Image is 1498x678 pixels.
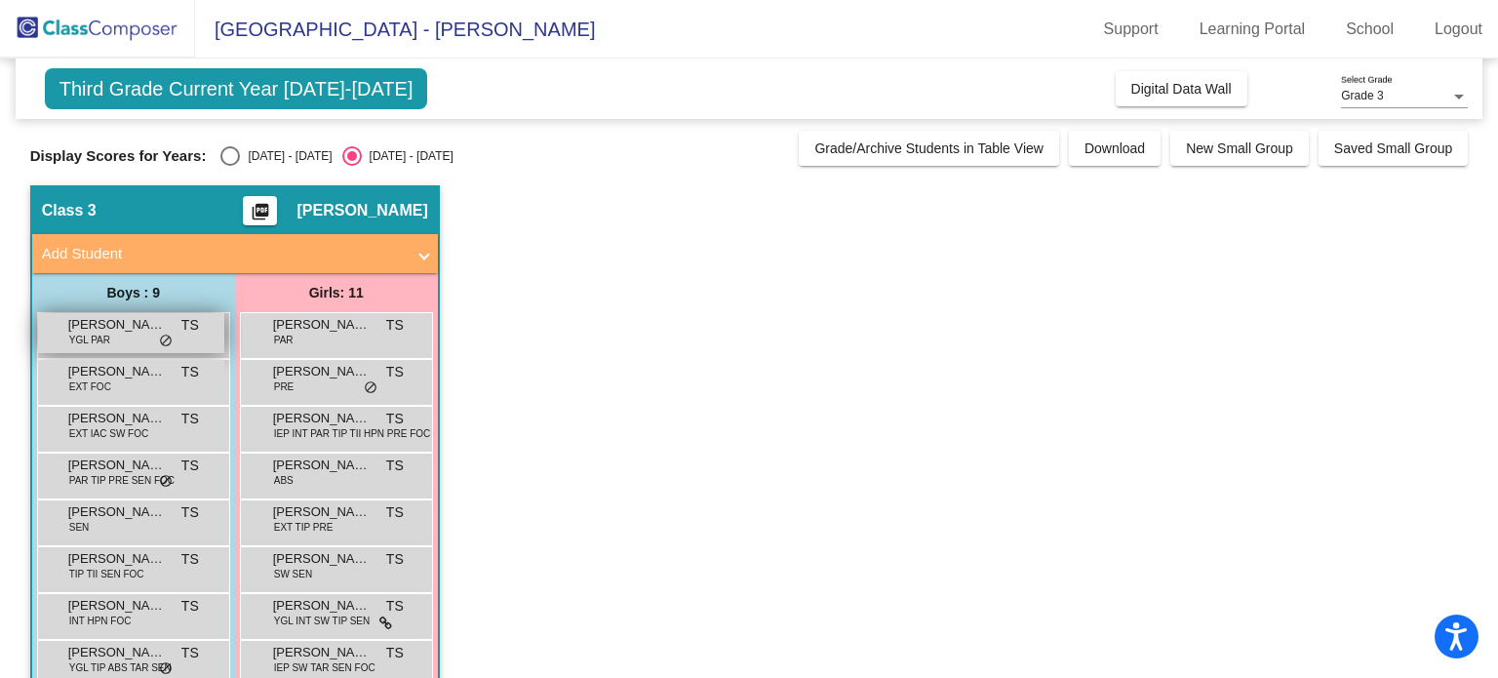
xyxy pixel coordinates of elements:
span: [PERSON_NAME] [273,549,371,569]
span: [PERSON_NAME] [273,315,371,335]
span: YGL INT SW TIP SEN [274,614,371,628]
span: TS [386,315,404,336]
div: [DATE] - [DATE] [362,147,453,165]
span: Third Grade Current Year [DATE]-[DATE] [45,68,428,109]
span: TS [181,456,199,476]
span: YGL PAR [69,333,110,347]
span: SW SEN [274,567,312,581]
div: [DATE] - [DATE] [240,147,332,165]
span: Display Scores for Years: [30,147,207,165]
mat-panel-title: Add Student [42,243,405,265]
span: INT HPN FOC [69,614,132,628]
button: Grade/Archive Students in Table View [799,131,1059,166]
span: do_not_disturb_alt [159,334,173,349]
span: do_not_disturb_alt [364,380,377,396]
span: TS [181,362,199,382]
span: Grade 3 [1341,89,1383,102]
span: [PERSON_NAME] [273,502,371,522]
span: TS [386,549,404,570]
mat-icon: picture_as_pdf [249,202,272,229]
span: Grade/Archive Students in Table View [814,140,1044,156]
span: TS [181,549,199,570]
span: PAR [274,333,294,347]
span: [PERSON_NAME] [68,643,166,662]
span: [PERSON_NAME] [273,456,371,475]
button: Download [1069,131,1161,166]
span: TS [386,502,404,523]
span: [PERSON_NAME] [68,456,166,475]
span: TS [181,643,199,663]
span: [PERSON_NAME] [68,596,166,616]
span: Download [1084,140,1145,156]
span: EXT IAC SW FOC [69,426,149,441]
span: Saved Small Group [1334,140,1452,156]
button: Saved Small Group [1319,131,1468,166]
span: PRE [274,379,295,394]
span: [PERSON_NAME] [273,362,371,381]
div: Boys : 9 [32,273,235,312]
span: TS [386,456,404,476]
span: TS [181,315,199,336]
span: TS [386,409,404,429]
span: [PERSON_NAME] [68,502,166,522]
span: Digital Data Wall [1131,81,1232,97]
span: TIP TII SEN FOC [69,567,144,581]
span: TS [181,409,199,429]
span: EXT FOC [69,379,111,394]
span: do_not_disturb_alt [159,474,173,490]
a: Support [1088,14,1174,45]
span: [PERSON_NAME] [68,362,166,381]
button: New Small Group [1170,131,1309,166]
span: YGL TIP ABS TAR SEN [69,660,172,675]
span: TS [386,596,404,617]
span: [PERSON_NAME] [68,315,166,335]
button: Digital Data Wall [1116,71,1247,106]
span: TS [386,643,404,663]
span: TS [181,502,199,523]
span: SEN [69,520,90,535]
span: New Small Group [1186,140,1293,156]
span: [PERSON_NAME] [273,409,371,428]
mat-expansion-panel-header: Add Student [32,234,438,273]
a: Learning Portal [1184,14,1321,45]
span: PAR TIP PRE SEN FOC [69,473,175,488]
a: School [1330,14,1409,45]
span: IEP INT PAR TIP TII HPN PRE FOC [274,426,431,441]
span: [PERSON_NAME] [296,201,427,220]
span: do_not_disturb_alt [159,661,173,677]
div: Girls: 11 [235,273,438,312]
span: TS [181,596,199,617]
button: Print Students Details [243,196,277,225]
mat-radio-group: Select an option [220,146,453,166]
span: [PERSON_NAME] [68,549,166,569]
a: Logout [1419,14,1498,45]
span: [GEOGRAPHIC_DATA] - [PERSON_NAME] [195,14,595,45]
span: IEP SW TAR SEN FOC [274,660,375,675]
span: ABS [274,473,294,488]
span: Class 3 [42,201,97,220]
span: [PERSON_NAME] [273,643,371,662]
span: [PERSON_NAME] [68,409,166,428]
span: EXT TIP PRE [274,520,334,535]
span: TS [386,362,404,382]
span: [PERSON_NAME] [273,596,371,616]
